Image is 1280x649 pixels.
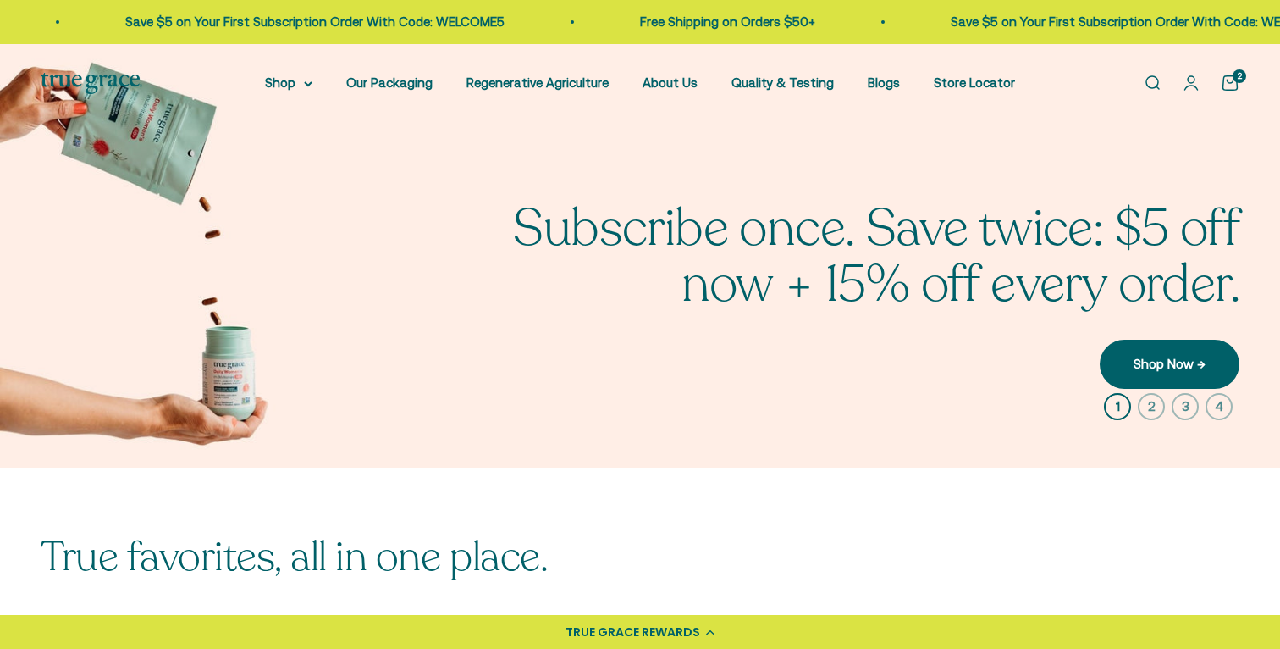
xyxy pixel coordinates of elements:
button: 3 [1172,393,1199,420]
a: Regenerative Agriculture [466,75,609,90]
a: Blogs [868,75,900,90]
a: Our Packaging [346,75,433,90]
button: 4 [1206,393,1233,420]
summary: Shop [265,73,312,93]
a: Store Locator [934,75,1015,90]
split-lines: Subscribe once. Save twice: $5 off now + 15% off every order. [513,194,1239,319]
div: TRUE GRACE REWARDS [566,624,700,641]
a: About Us [643,75,698,90]
button: 1 [1104,393,1131,420]
a: Quality & Testing [731,75,834,90]
cart-count: 2 [1233,69,1246,83]
p: Save $5 on Your First Subscription Order With Code: WELCOME5 [124,12,504,32]
button: 2 [1138,393,1165,420]
split-lines: True favorites, all in one place. [41,530,548,585]
a: Shop Now → [1100,340,1239,389]
a: Free Shipping on Orders $50+ [639,14,814,29]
